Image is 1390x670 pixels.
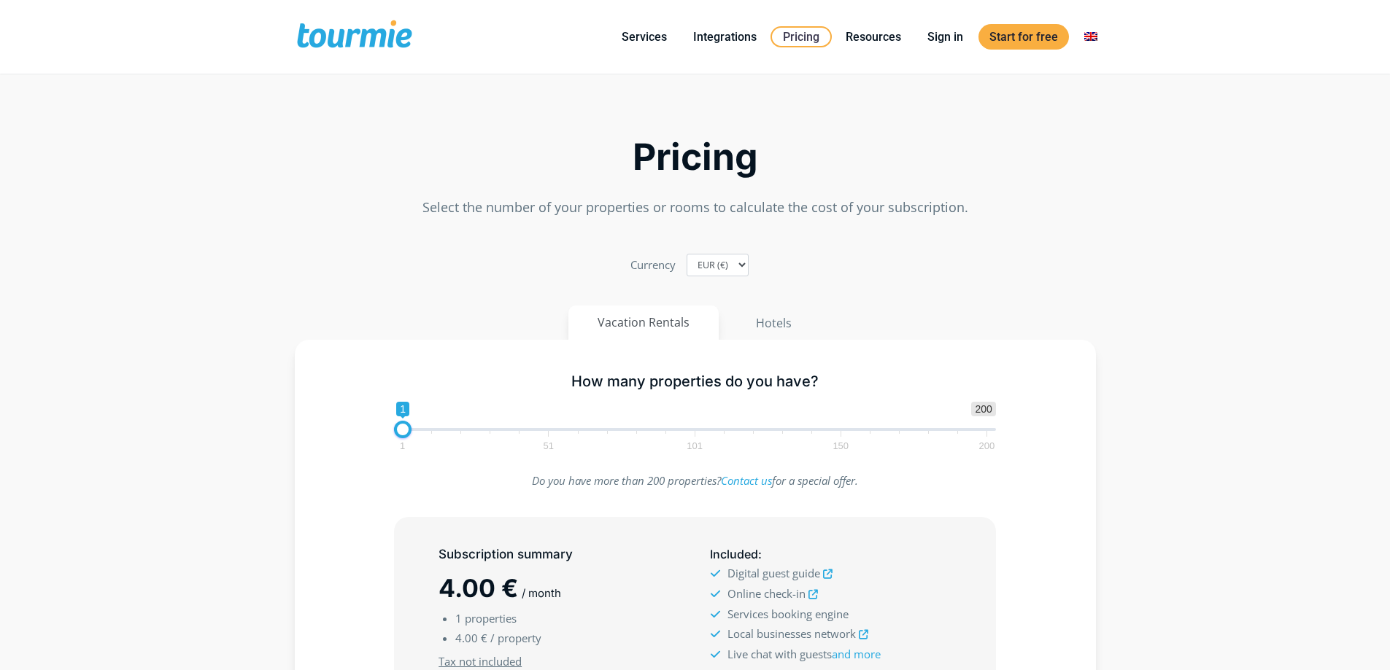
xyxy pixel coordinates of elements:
[832,647,881,661] a: and more
[682,28,768,46] a: Integrations
[465,611,517,626] span: properties
[830,443,851,449] span: 150
[568,305,719,340] button: Vacation Rentals
[977,443,997,449] span: 200
[394,373,996,391] h5: How many properties do you have?
[295,140,1096,174] h2: Pricing
[439,573,518,603] span: 4.00 €
[396,402,409,416] span: 1
[455,611,462,626] span: 1
[835,28,912,46] a: Resources
[630,255,676,275] label: Currency
[1073,28,1108,46] a: Switch to
[439,545,679,564] h5: Subscription summary
[727,647,881,661] span: Live chat with guests
[398,443,407,449] span: 1
[439,654,522,669] u: Tax not included
[726,305,822,340] button: Hotels
[455,631,487,645] span: 4.00 €
[490,631,541,645] span: / property
[727,566,820,580] span: Digital guest guide
[541,443,556,449] span: 51
[721,473,772,488] a: Contact us
[522,586,561,600] span: / month
[978,24,1069,50] a: Start for free
[727,607,849,621] span: Services booking engine
[295,198,1096,217] p: Select the number of your properties or rooms to calculate the cost of your subscription.
[771,26,832,47] a: Pricing
[710,545,951,564] h5: :
[727,626,856,641] span: Local businesses network
[916,28,974,46] a: Sign in
[971,402,995,416] span: 200
[394,471,996,491] p: Do you have more than 200 properties? for a special offer.
[710,547,758,561] span: Included
[727,586,806,601] span: Online check-in
[684,443,705,449] span: 101
[611,28,678,46] a: Services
